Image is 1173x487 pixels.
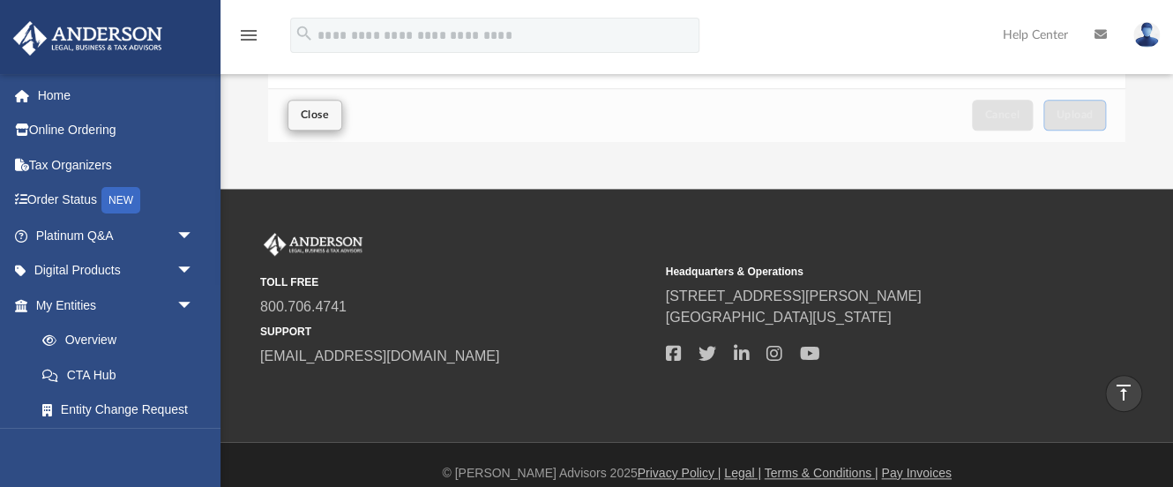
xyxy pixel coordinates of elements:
[238,34,259,46] a: menu
[12,147,220,183] a: Tax Organizers
[176,288,212,324] span: arrow_drop_down
[666,310,892,325] a: [GEOGRAPHIC_DATA][US_STATE]
[666,264,1059,280] small: Headquarters & Operations
[260,274,654,290] small: TOLL FREE
[176,218,212,254] span: arrow_drop_down
[1057,109,1094,120] span: Upload
[1105,375,1142,412] a: vertical_align_top
[1043,100,1107,131] button: Upload
[25,357,220,393] a: CTA Hub
[260,324,654,340] small: SUPPORT
[25,393,220,428] a: Entity Change Request
[176,253,212,289] span: arrow_drop_down
[25,323,220,358] a: Overview
[295,24,314,43] i: search
[25,427,220,462] a: Binder Walkthrough
[238,25,259,46] i: menu
[666,288,922,303] a: [STREET_ADDRESS][PERSON_NAME]
[260,233,366,256] img: Anderson Advisors Platinum Portal
[12,253,220,288] a: Digital Productsarrow_drop_down
[12,218,220,253] a: Platinum Q&Aarrow_drop_down
[8,21,168,56] img: Anderson Advisors Platinum Portal
[881,466,951,480] a: Pay Invoices
[12,183,220,219] a: Order StatusNEW
[260,348,499,363] a: [EMAIL_ADDRESS][DOMAIN_NAME]
[12,113,220,148] a: Online Ordering
[12,78,220,113] a: Home
[301,109,329,120] span: Close
[220,464,1173,483] div: © [PERSON_NAME] Advisors 2025
[724,466,761,480] a: Legal |
[765,466,878,480] a: Terms & Conditions |
[638,466,721,480] a: Privacy Policy |
[985,109,1020,120] span: Cancel
[972,100,1034,131] button: Cancel
[12,288,220,323] a: My Entitiesarrow_drop_down
[260,299,347,314] a: 800.706.4741
[1113,382,1134,403] i: vertical_align_top
[288,100,342,131] button: Close
[101,187,140,214] div: NEW
[1133,22,1160,48] img: User Pic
